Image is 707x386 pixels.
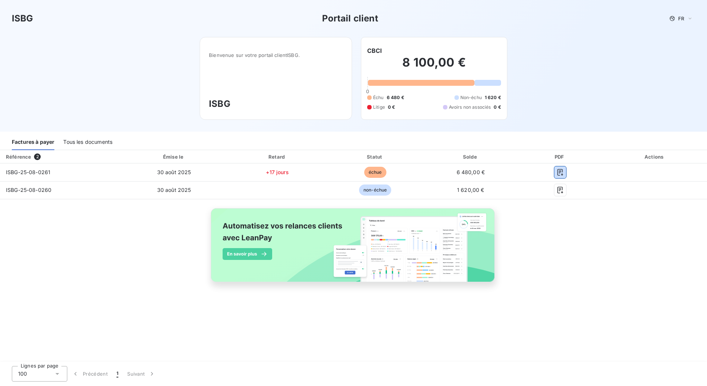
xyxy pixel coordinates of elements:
span: Avoirs non associés [449,104,491,111]
span: 100 [18,370,27,377]
span: 2 [34,153,41,160]
span: +17 jours [266,169,288,175]
span: 6 480,00 € [457,169,485,175]
div: Retard [229,153,325,160]
button: Suivant [123,366,160,382]
button: 1 [112,366,123,382]
span: Non-échu [460,94,482,101]
span: 0 [366,88,369,94]
div: Solde [425,153,516,160]
div: Factures à payer [12,135,54,150]
div: Statut [328,153,422,160]
img: banner [204,204,503,295]
span: 0 € [388,104,395,111]
span: échue [364,167,386,178]
span: 1 620,00 € [457,187,484,193]
h6: CBCI [367,46,382,55]
div: Référence [6,154,31,160]
span: Litige [373,104,385,111]
h3: ISBG [209,97,343,111]
h3: ISBG [12,12,33,25]
span: 1 620 € [485,94,501,101]
div: Actions [604,153,706,160]
div: Émise le [122,153,226,160]
span: 6 480 € [387,94,404,101]
span: ISBG-25-08-0260 [6,187,51,193]
span: non-échue [359,184,391,196]
span: Échu [373,94,384,101]
span: Bienvenue sur votre portail client ISBG . [209,52,343,58]
span: 0 € [494,104,501,111]
h2: 8 100,00 € [367,55,501,77]
div: Tous les documents [63,135,112,150]
span: 30 août 2025 [157,187,191,193]
span: FR [678,16,684,21]
button: Précédent [67,366,112,382]
span: ISBG-25-08-0261 [6,169,50,175]
div: PDF [519,153,601,160]
span: 30 août 2025 [157,169,191,175]
h3: Portail client [322,12,378,25]
span: 1 [116,370,118,377]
